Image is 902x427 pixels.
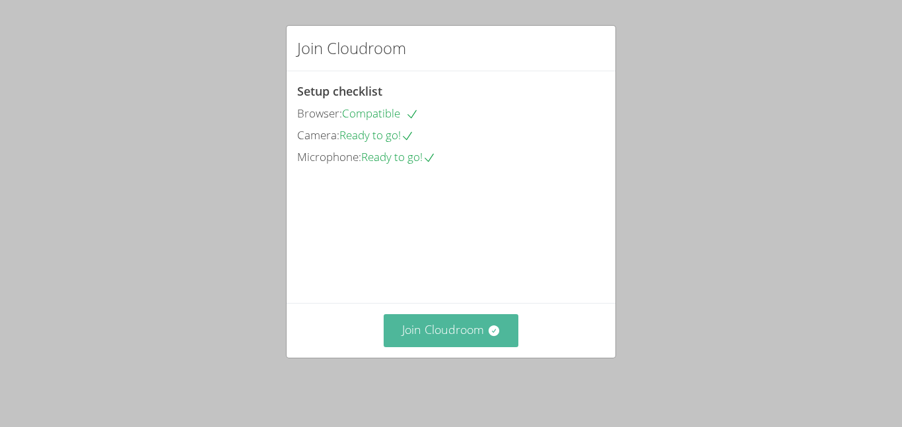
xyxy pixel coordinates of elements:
span: Ready to go! [361,149,436,164]
span: Microphone: [297,149,361,164]
h2: Join Cloudroom [297,36,406,60]
span: Compatible [342,106,419,121]
button: Join Cloudroom [384,314,519,346]
span: Ready to go! [339,127,414,143]
span: Setup checklist [297,83,382,99]
span: Camera: [297,127,339,143]
span: Browser: [297,106,342,121]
